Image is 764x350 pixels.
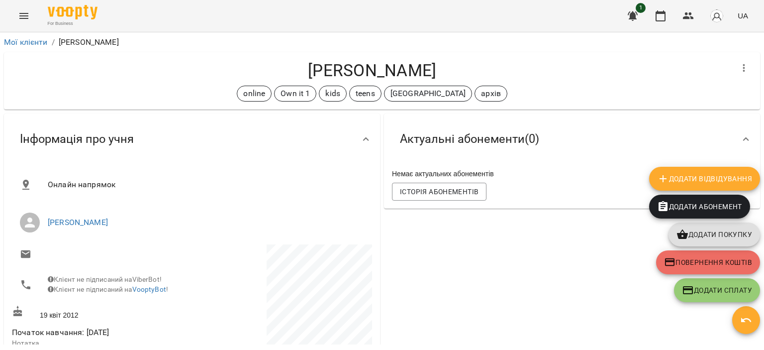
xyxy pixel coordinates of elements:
[4,37,48,47] a: Мої клієнти
[59,36,119,48] p: [PERSON_NAME]
[674,278,760,302] button: Додати Сплату
[319,86,347,102] div: kids
[48,275,162,283] span: Клієнт не підписаний на ViberBot!
[237,86,272,102] div: online
[664,256,752,268] span: Повернення коштів
[325,88,340,100] p: kids
[12,60,732,81] h4: [PERSON_NAME]
[4,36,760,48] nav: breadcrumb
[657,173,752,185] span: Додати Відвідування
[656,250,760,274] button: Повернення коштів
[636,3,646,13] span: 1
[48,285,168,293] span: Клієнт не підписаний на !
[682,284,752,296] span: Додати Сплату
[52,36,55,48] li: /
[668,223,760,246] button: Додати покупку
[392,183,486,201] button: Історія абонементів
[649,195,750,219] button: Додати Абонемент
[48,179,364,191] span: Онлайн напрямок
[4,114,380,165] div: Інформація про учня
[243,88,265,100] p: online
[384,114,760,165] div: Актуальні абонементи(0)
[738,10,748,21] span: UA
[281,88,310,100] p: Own it 1
[390,167,754,181] div: Немає актуальних абонементів
[400,186,478,198] span: Історія абонементів
[475,86,507,102] div: архів
[734,6,752,25] button: UA
[710,9,724,23] img: avatar_s.png
[48,5,97,19] img: Voopty Logo
[12,339,190,349] p: Нотатка
[12,4,36,28] button: Menu
[349,86,382,102] div: teens
[356,88,375,100] p: teens
[481,88,501,100] p: архів
[390,88,466,100] p: [GEOGRAPHIC_DATA]
[48,218,108,227] a: [PERSON_NAME]
[676,229,752,240] span: Додати покупку
[649,167,760,191] button: Додати Відвідування
[12,328,109,337] span: Початок навчання: [DATE]
[400,131,539,147] span: Актуальні абонементи ( 0 )
[132,285,166,293] a: VooptyBot
[10,304,192,322] div: 19 квіт 2012
[384,86,473,102] div: [GEOGRAPHIC_DATA]
[274,86,316,102] div: Own it 1
[48,20,97,27] span: For Business
[657,201,742,213] span: Додати Абонемент
[20,131,134,147] span: Інформація про учня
